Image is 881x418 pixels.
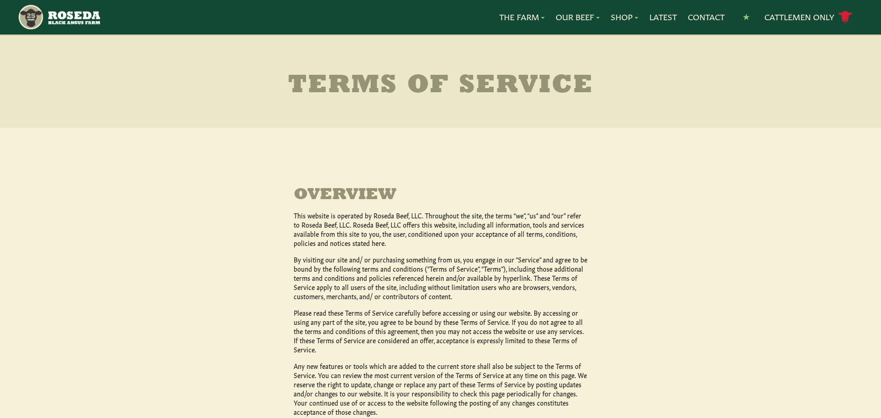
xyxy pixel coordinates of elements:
p: This website is operated by Roseda Beef, LLC. Throughout the site, the terms “we”, “us” and “our”... [294,211,587,247]
h3: OVERVIEW [294,187,587,203]
a: Contact [688,11,725,23]
a: Our Beef [556,11,600,23]
h2: Terms of Service [147,73,734,99]
p: By visiting our site and/ or purchasing something from us, you engage in our “Service” and agree ... [294,255,587,301]
p: Please read these Terms of Service carefully before accessing or using our website. By accessing ... [294,308,587,354]
a: Shop [611,11,638,23]
a: Cattlemen Only [764,9,853,25]
img: https://roseda.com/wp-content/uploads/2021/05/roseda-25-header.png [17,4,100,31]
p: Any new features or tools which are added to the current store shall also be subject to the Terms... [294,361,587,416]
a: The Farm [499,11,545,23]
a: Latest [649,11,677,23]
